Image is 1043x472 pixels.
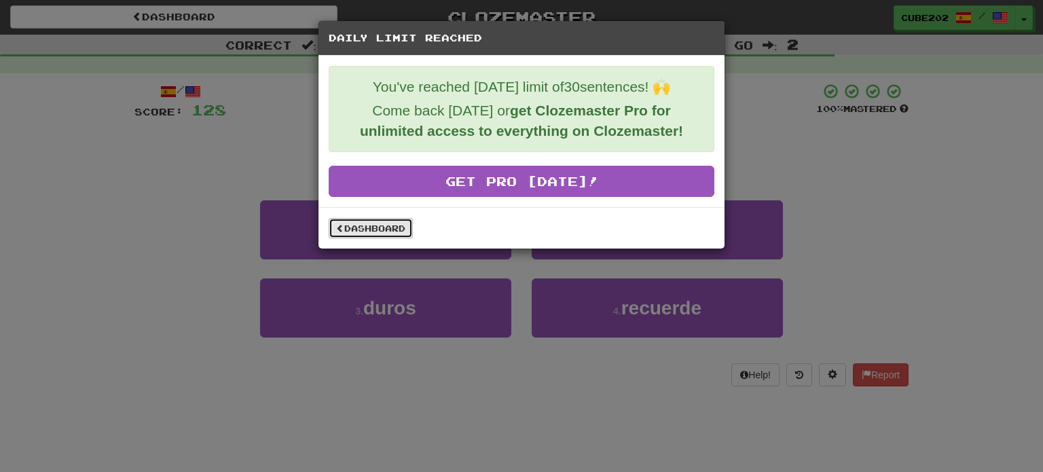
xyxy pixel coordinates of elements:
a: Get Pro [DATE]! [329,166,714,197]
a: Dashboard [329,218,413,238]
strong: get Clozemaster Pro for unlimited access to everything on Clozemaster! [360,103,683,139]
p: You've reached [DATE] limit of 30 sentences! 🙌 [340,77,703,97]
p: Come back [DATE] or [340,101,703,141]
h5: Daily Limit Reached [329,31,714,45]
